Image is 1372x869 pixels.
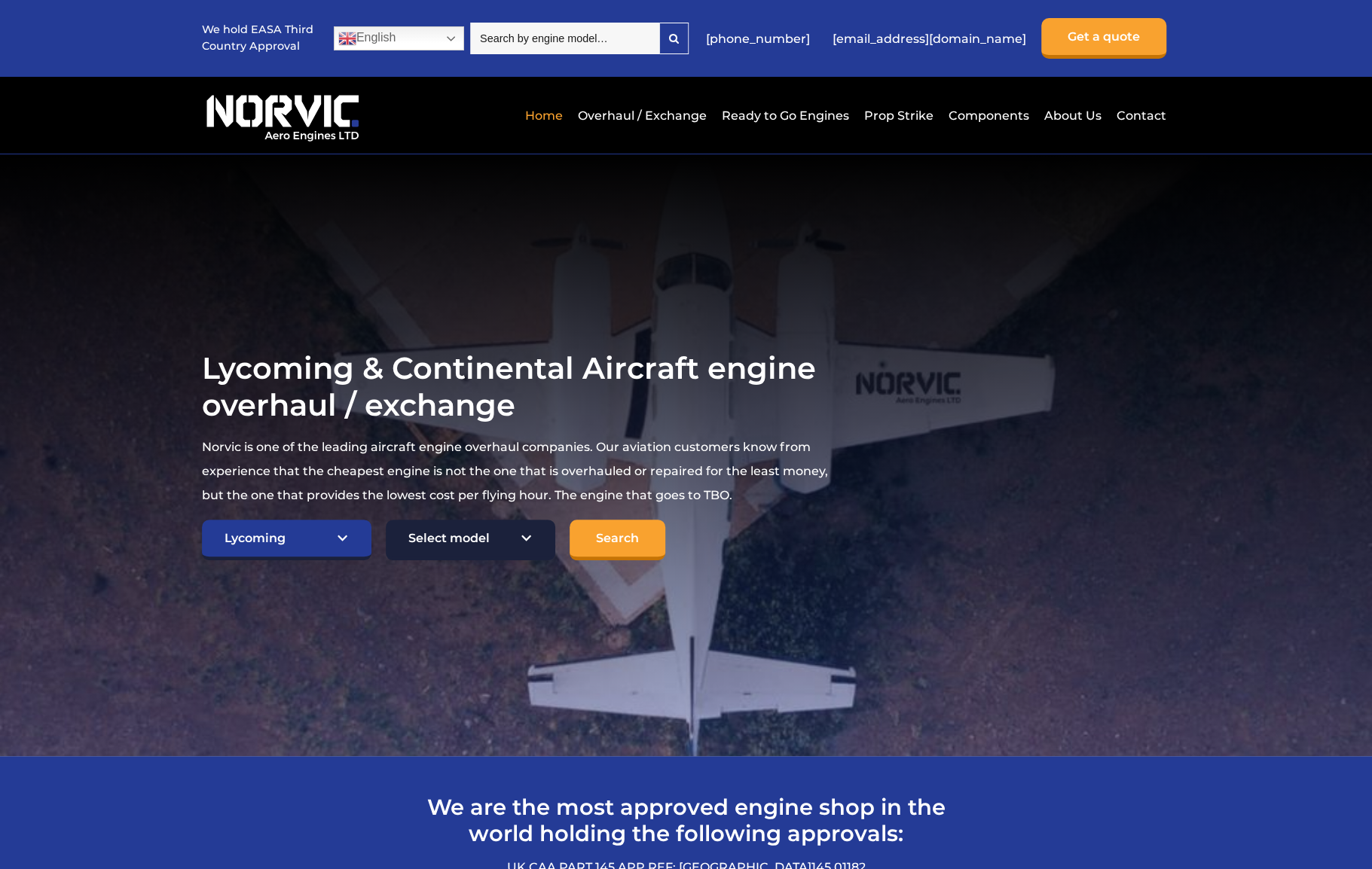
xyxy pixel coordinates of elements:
a: Components [945,97,1033,134]
img: en [338,29,356,47]
h2: We are the most approved engine shop in the world holding the following approvals: [405,794,967,846]
a: Prop Strike [860,97,937,134]
a: [PHONE_NUMBER] [698,20,817,57]
a: About Us [1040,97,1105,134]
input: Search by engine model… [470,23,659,54]
p: Norvic is one of the leading aircraft engine overhaul companies. Our aviation customers know from... [202,435,831,508]
a: Home [521,97,567,134]
img: Norvic Aero Engines logo [202,88,363,142]
a: Contact [1113,97,1166,134]
a: Overhaul / Exchange [574,97,710,134]
a: Ready to Go Engines [718,97,853,134]
a: Get a quote [1041,18,1166,59]
a: English [334,26,464,50]
a: [EMAIL_ADDRESS][DOMAIN_NAME] [825,20,1034,57]
h1: Lycoming & Continental Aircraft engine overhaul / exchange [202,349,831,423]
input: Search [570,520,665,560]
p: We hold EASA Third Country Approval [202,22,315,54]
